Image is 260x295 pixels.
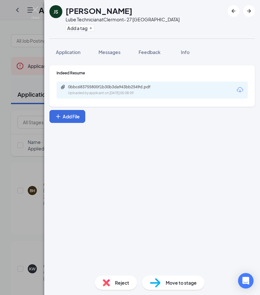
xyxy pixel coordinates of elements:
svg: Plus [89,26,93,30]
button: ArrowLeftNew [228,5,239,17]
svg: Plus [55,113,61,120]
div: Indeed Resume [57,70,248,76]
span: Move to stage [166,279,197,286]
svg: ArrowRight [245,7,253,15]
span: Messages [99,49,120,55]
a: Paperclip0bbc683755800f1b30b3da943bb2549d.pdfUploaded by applicant on [DATE] 00:08:09 [60,84,165,96]
span: Reject [115,279,129,286]
div: Uploaded by applicant on [DATE] 00:08:09 [68,91,165,96]
button: ArrowRight [243,5,255,17]
div: 0bbc683755800f1b30b3da943bb2549d.pdf [68,84,159,90]
div: JS [54,8,58,15]
span: Application [56,49,80,55]
span: Feedback [139,49,161,55]
svg: ArrowLeftNew [230,7,237,15]
div: Open Intercom Messenger [238,273,254,289]
h1: [PERSON_NAME] [66,5,132,16]
div: Lube Technician at Clermont- 27 [GEOGRAPHIC_DATA] [66,16,180,23]
svg: Paperclip [60,84,66,90]
button: PlusAdd a tag [66,25,94,31]
button: Add FilePlus [49,110,85,123]
svg: Download [236,86,244,94]
span: Info [181,49,190,55]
